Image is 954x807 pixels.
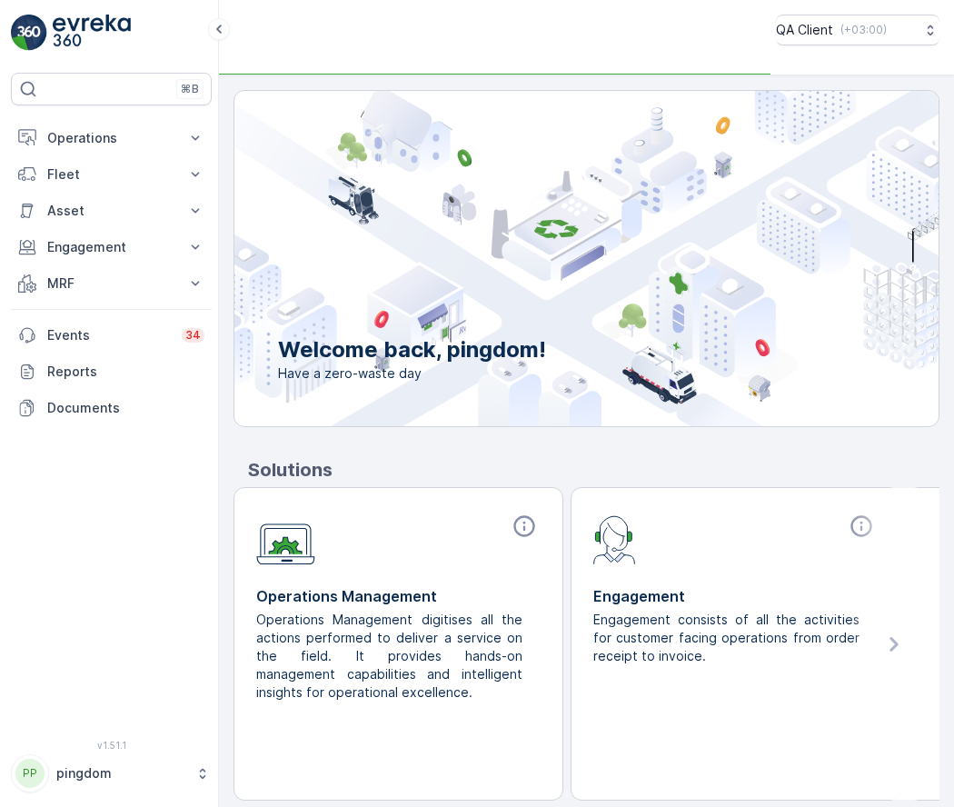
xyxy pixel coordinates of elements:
p: Operations [47,129,175,147]
p: Fleet [47,165,175,184]
div: PP [15,759,45,788]
img: module-icon [256,513,315,565]
button: QA Client(+03:00) [776,15,939,45]
p: Welcome back, pingdom! [278,335,546,364]
p: QA Client [776,21,833,39]
a: Documents [11,390,212,426]
p: Engagement [47,238,175,256]
p: Engagement consists of all the activities for customer facing operations from order receipt to in... [593,611,863,665]
button: Operations [11,120,212,156]
span: v 1.51.1 [11,740,212,751]
img: logo_light-DOdMpM7g.png [53,15,131,51]
p: Asset [47,202,175,220]
button: Fleet [11,156,212,193]
p: pingdom [56,764,186,782]
p: Documents [47,399,204,417]
img: logo [11,15,47,51]
p: Events [47,326,171,344]
p: Operations Management [256,585,541,607]
p: MRF [47,274,175,293]
p: ( +03:00 ) [840,23,887,37]
p: ⌘B [181,82,199,96]
a: Reports [11,354,212,390]
p: Engagement [593,585,878,607]
button: Asset [11,193,212,229]
span: Have a zero-waste day [278,364,546,383]
img: module-icon [593,513,636,564]
img: city illustration [153,91,939,426]
button: PPpingdom [11,754,212,792]
a: Events34 [11,317,212,354]
p: Solutions [248,456,939,483]
p: 34 [185,328,201,343]
button: MRF [11,265,212,302]
p: Operations Management digitises all the actions performed to deliver a service on the field. It p... [256,611,526,702]
button: Engagement [11,229,212,265]
p: Reports [47,363,204,381]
